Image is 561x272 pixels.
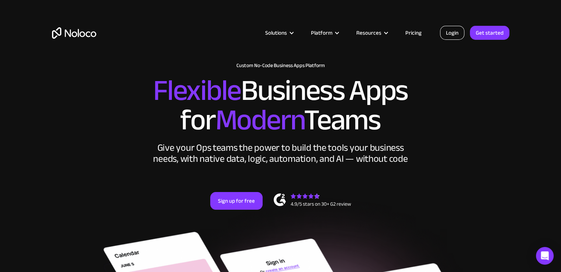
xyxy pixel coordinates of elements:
a: Login [440,26,464,40]
a: home [52,27,96,39]
div: Solutions [256,28,302,38]
span: Modern [215,93,304,147]
span: Flexible [153,63,241,118]
div: Platform [302,28,347,38]
a: Get started [470,26,509,40]
div: Resources [356,28,381,38]
div: Open Intercom Messenger [536,247,554,265]
h2: Business Apps for Teams [52,76,509,135]
a: Pricing [396,28,431,38]
div: Give your Ops teams the power to build the tools your business needs, with native data, logic, au... [152,142,410,164]
a: Sign up for free [210,192,263,210]
div: Solutions [265,28,287,38]
div: Platform [311,28,332,38]
div: Resources [347,28,396,38]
